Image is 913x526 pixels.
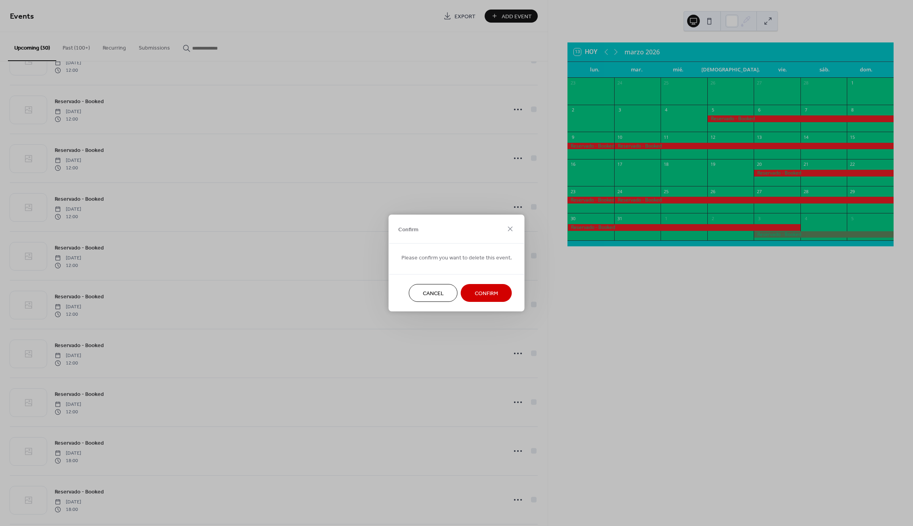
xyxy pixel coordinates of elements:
[401,254,512,262] span: Please confirm you want to delete this event.
[423,290,444,298] span: Cancel
[475,290,498,298] span: Confirm
[461,284,512,302] button: Confirm
[398,225,418,234] span: Confirm
[409,284,458,302] button: Cancel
